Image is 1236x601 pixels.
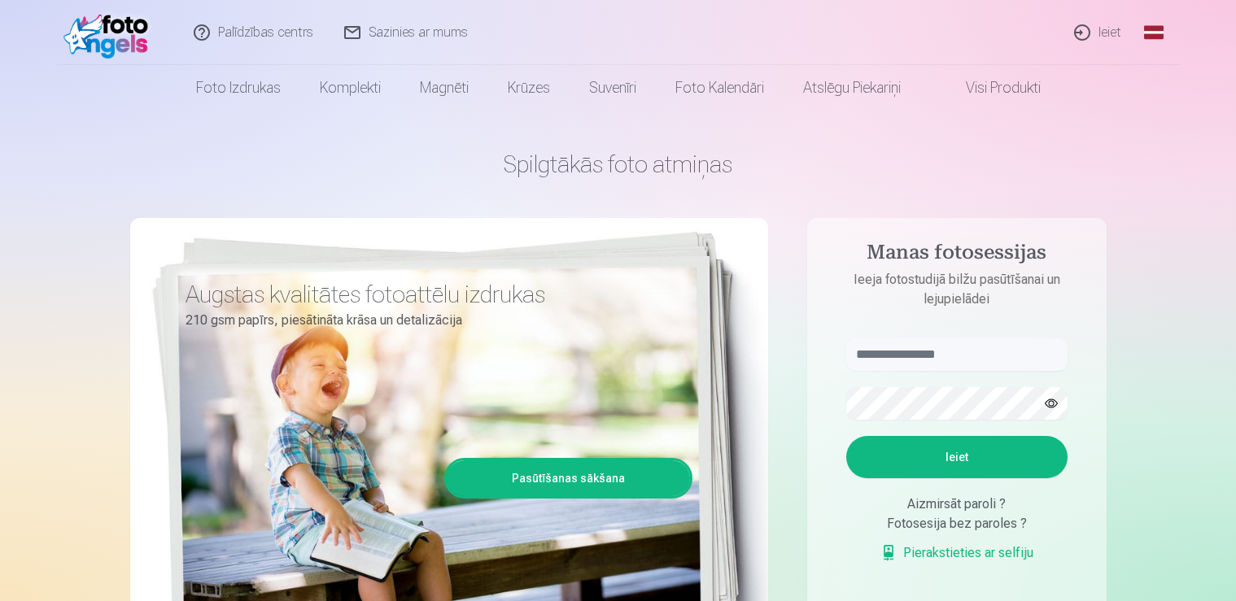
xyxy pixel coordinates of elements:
a: Foto kalendāri [656,65,784,111]
a: Atslēgu piekariņi [784,65,920,111]
p: Ieeja fotostudijā bilžu pasūtīšanai un lejupielādei [830,270,1084,309]
a: Komplekti [300,65,400,111]
img: /fa1 [63,7,157,59]
a: Magnēti [400,65,488,111]
h1: Spilgtākās foto atmiņas [130,150,1107,179]
a: Pierakstieties ar selfiju [880,543,1033,563]
a: Visi produkti [920,65,1060,111]
div: Aizmirsāt paroli ? [846,494,1068,514]
div: Fotosesija bez paroles ? [846,514,1068,533]
a: Pasūtīšanas sākšana [447,460,690,496]
a: Suvenīri [570,65,656,111]
a: Krūzes [488,65,570,111]
a: Foto izdrukas [177,65,300,111]
h3: Augstas kvalitātes fotoattēlu izdrukas [186,280,680,309]
h4: Manas fotosessijas [830,241,1084,270]
button: Ieiet [846,436,1068,478]
p: 210 gsm papīrs, piesātināta krāsa un detalizācija [186,309,680,332]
